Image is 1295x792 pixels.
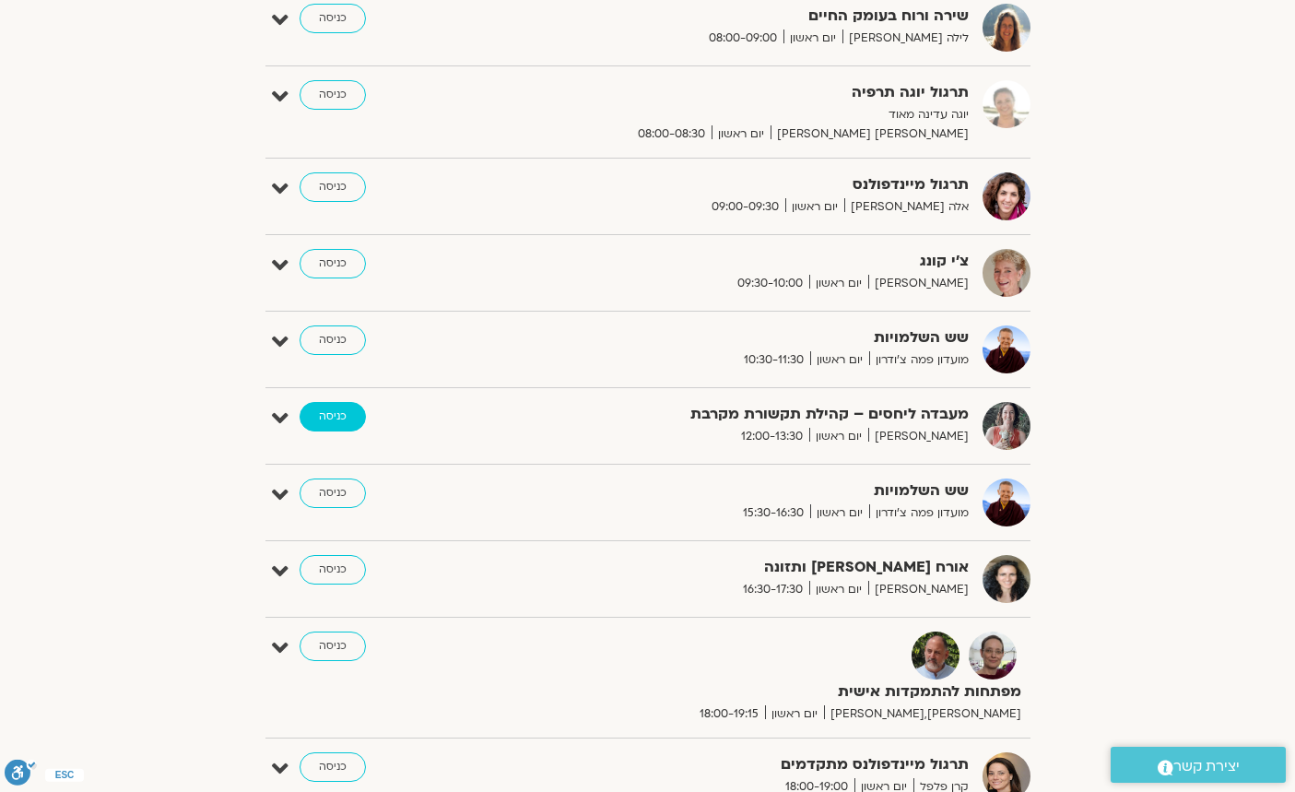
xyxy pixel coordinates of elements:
span: יום ראשון [809,427,868,446]
span: אלה [PERSON_NAME] [844,197,969,217]
strong: תרגול מיינדפולנס מתקדמים [517,752,969,777]
span: [PERSON_NAME] [868,580,969,599]
span: יום ראשון [785,197,844,217]
strong: אורח [PERSON_NAME] ותזונה [517,555,969,580]
strong: שש השלמויות [517,479,969,503]
span: 08:00-08:30 [631,124,712,144]
a: כניסה [300,555,366,585]
span: יום ראשון [765,704,824,724]
strong: מפתחות להתמקדות אישית [570,680,1021,704]
span: 16:30-17:30 [736,580,809,599]
strong: תרגול יוגה תרפיה [517,80,969,105]
strong: שירה ורוח בעומק החיים [517,4,969,29]
a: כניסה [300,80,366,110]
span: 15:30-16:30 [736,503,810,523]
span: מועדון פמה צ'ודרון [869,350,969,370]
a: כניסה [300,402,366,431]
span: 09:00-09:30 [705,197,785,217]
span: לילה [PERSON_NAME] [842,29,969,48]
span: יום ראשון [809,274,868,293]
span: [PERSON_NAME] [868,274,969,293]
a: כניסה [300,172,366,202]
span: יום ראשון [783,29,842,48]
a: כניסה [300,4,366,33]
span: 08:00-09:00 [702,29,783,48]
strong: תרגול מיינדפולנס [517,172,969,197]
strong: שש השלמויות [517,325,969,350]
strong: צ'י קונג [517,249,969,274]
span: יום ראשון [809,580,868,599]
span: 09:30-10:00 [731,274,809,293]
a: כניסה [300,632,366,661]
span: יום ראשון [810,503,869,523]
a: כניסה [300,752,366,782]
span: 12:00-13:30 [735,427,809,446]
span: יום ראשון [810,350,869,370]
span: [PERSON_NAME] [868,427,969,446]
a: כניסה [300,249,366,278]
strong: מעבדה ליחסים – קהילת תקשורת מקרבת [517,402,969,427]
a: כניסה [300,325,366,355]
a: כניסה [300,479,366,508]
a: יצירת קשר [1111,747,1286,783]
span: 10:30-11:30 [737,350,810,370]
span: מועדון פמה צ'ודרון [869,503,969,523]
span: יצירת קשר [1173,754,1240,779]
span: [PERSON_NAME],[PERSON_NAME] [824,704,1021,724]
p: יוגה עדינה מאוד [517,105,969,124]
span: [PERSON_NAME] [PERSON_NAME] [771,124,969,144]
span: יום ראשון [712,124,771,144]
span: 18:00-19:15 [693,704,765,724]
